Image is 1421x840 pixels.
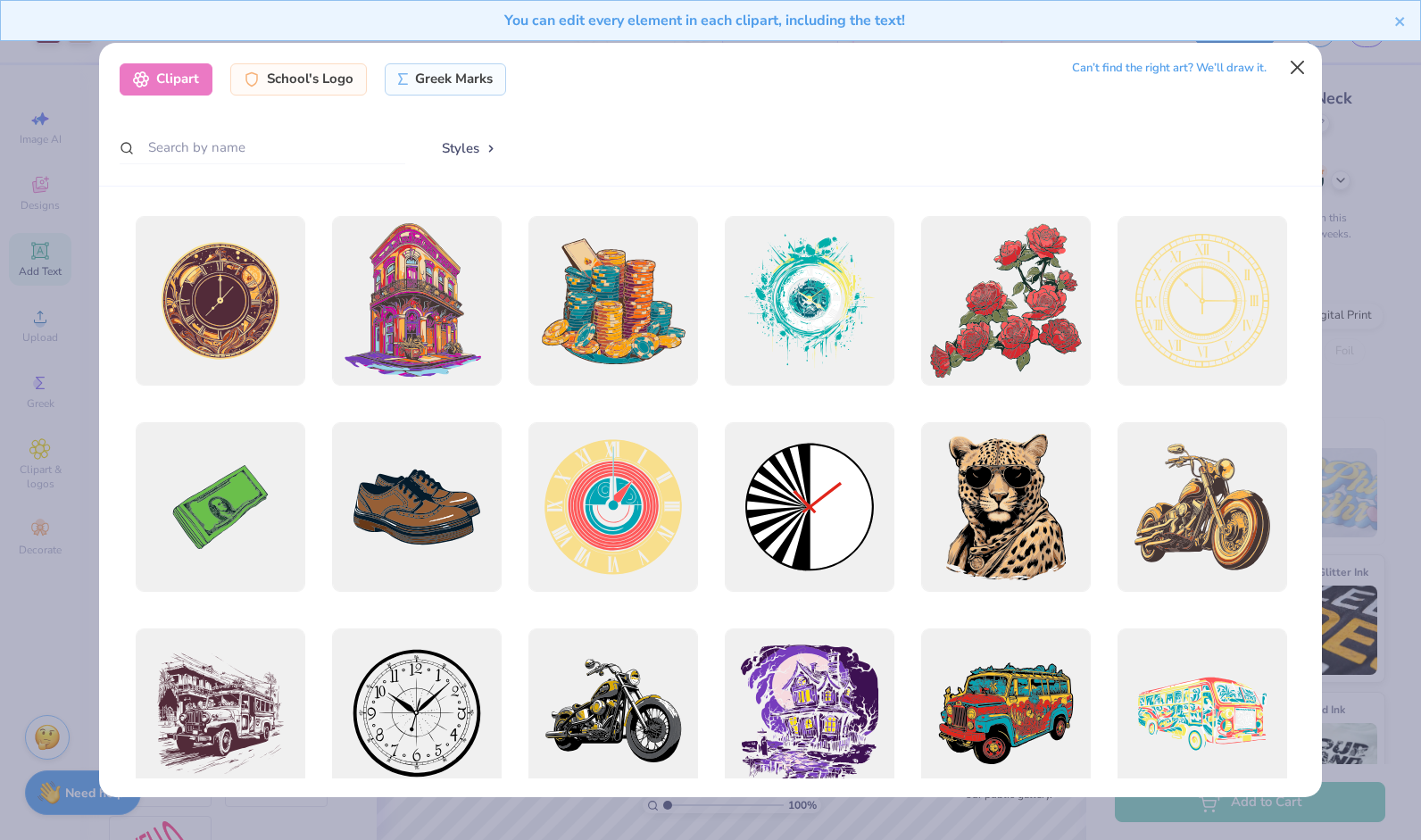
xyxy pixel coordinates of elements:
[423,131,516,165] button: Styles
[1072,53,1267,84] div: Can’t find the right art? We’ll draw it.
[14,10,1394,31] div: You can edit every element in each clipart, including the text!
[120,63,212,96] div: Clipart
[1281,51,1315,85] button: Close
[1394,10,1407,31] button: close
[120,131,405,164] input: Search by name
[385,63,507,96] div: Greek Marks
[230,63,367,96] div: School's Logo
